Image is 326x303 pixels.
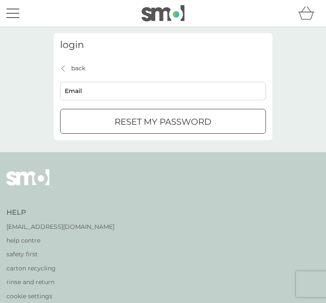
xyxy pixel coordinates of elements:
[6,169,49,198] img: smol
[6,222,115,231] a: [EMAIL_ADDRESS][DOMAIN_NAME]
[71,63,85,73] p: back
[6,5,19,21] button: menu
[6,249,115,259] a: safety first
[6,236,115,245] a: help centre
[6,264,115,273] a: carton recycling
[60,109,266,134] button: reset my password
[6,208,115,217] h4: Help
[115,115,211,129] p: reset my password
[60,39,266,51] h3: login
[6,277,115,287] a: rinse and return
[6,291,115,301] a: cookie settings
[298,5,320,22] div: basket
[142,5,184,21] img: smol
